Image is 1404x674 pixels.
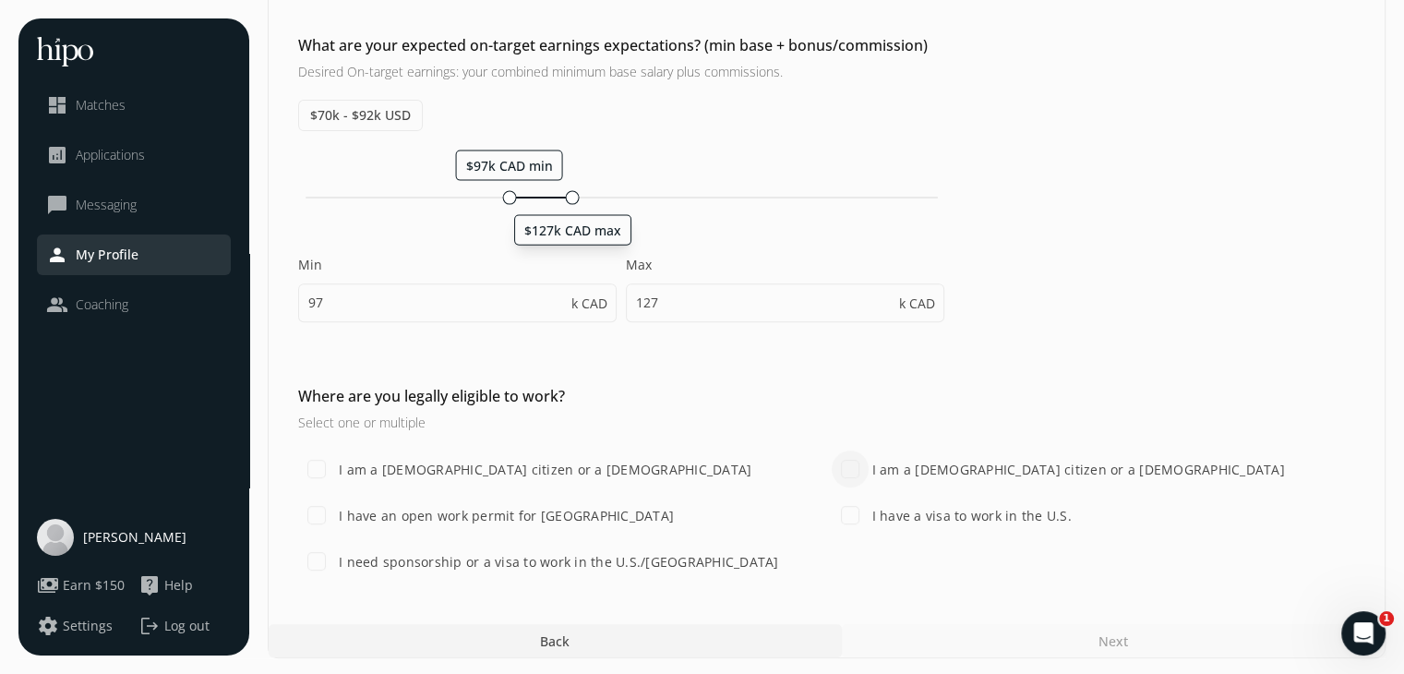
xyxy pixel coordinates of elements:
[37,615,129,637] a: settingsSettings
[138,574,161,596] span: live_help
[46,94,222,116] a: dashboardMatches
[46,94,68,116] span: dashboard
[335,506,674,525] label: I have an open work permit for [GEOGRAPHIC_DATA]
[37,615,59,637] span: settings
[46,294,68,316] span: people
[83,528,186,547] span: [PERSON_NAME]
[298,100,423,131] span: $70k - $92k USD
[298,256,617,274] label: Min
[37,574,59,596] span: payments
[869,506,1072,525] label: I have a visa to work in the U.S.
[269,624,842,657] button: Back
[298,34,944,56] h2: What are your expected on-target earnings expectations? (min base + bonus/commission)
[1379,611,1394,626] span: 1
[37,574,125,596] button: paymentsEarn $150
[298,413,944,432] h3: Select one or multiple
[138,615,161,637] span: logout
[63,576,125,595] span: Earn $150
[298,62,944,81] h3: Desired On-target earnings: your combined minimum base salary plus commissions.
[540,632,570,651] span: Back
[138,574,193,596] button: live_helpHelp
[138,615,231,637] button: logoutLog out
[138,574,231,596] a: live_helpHelp
[76,196,137,214] span: Messaging
[76,295,128,314] span: Coaching
[46,144,68,166] span: analytics
[46,144,222,166] a: analyticsApplications
[37,574,129,596] a: paymentsEarn $150
[524,221,621,238] span: $127k CAD max
[63,617,113,635] span: Settings
[1341,611,1386,656] iframe: Intercom live chat
[46,244,222,266] a: personMy Profile
[37,615,113,637] button: settingsSettings
[335,460,751,479] label: I am a [DEMOGRAPHIC_DATA] citizen or a [DEMOGRAPHIC_DATA]
[76,146,145,164] span: Applications
[37,37,93,66] img: hh-logo-white
[626,256,944,274] label: Max
[76,246,138,264] span: My Profile
[466,156,553,174] span: $97k CAD min
[869,460,1285,479] label: I am a [DEMOGRAPHIC_DATA] citizen or a [DEMOGRAPHIC_DATA]
[298,385,944,407] h2: Where are you legally eligible to work?
[335,552,779,572] label: I need sponsorship or a visa to work in the U.S./[GEOGRAPHIC_DATA]
[571,285,617,322] div: k CAD
[46,194,222,216] a: chat_bubble_outlineMessaging
[76,96,126,114] span: Matches
[46,194,68,216] span: chat_bubble_outline
[899,285,944,322] div: k CAD
[46,244,68,266] span: person
[164,576,193,595] span: Help
[164,617,210,635] span: Log out
[37,519,74,556] img: user-photo
[46,294,222,316] a: peopleCoaching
